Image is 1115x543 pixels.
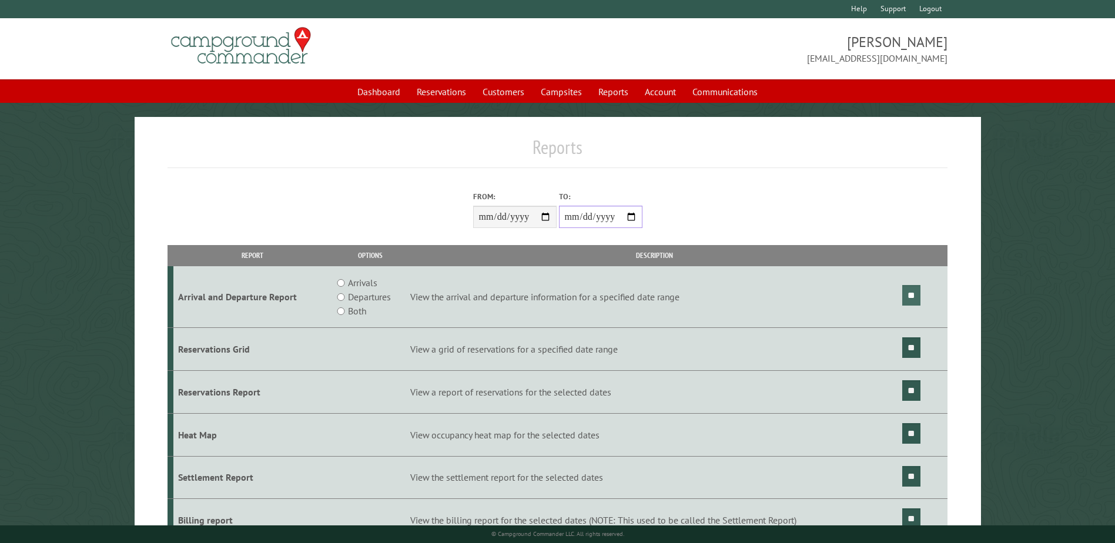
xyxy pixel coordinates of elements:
[409,245,900,266] th: Description
[173,456,332,499] td: Settlement Report
[409,456,900,499] td: View the settlement report for the selected dates
[173,413,332,456] td: Heat Map
[409,370,900,413] td: View a report of reservations for the selected dates
[558,32,947,65] span: [PERSON_NAME] [EMAIL_ADDRESS][DOMAIN_NAME]
[173,499,332,542] td: Billing report
[591,81,635,103] a: Reports
[638,81,683,103] a: Account
[173,370,332,413] td: Reservations Report
[332,245,408,266] th: Options
[410,81,473,103] a: Reservations
[534,81,589,103] a: Campsites
[168,136,947,168] h1: Reports
[476,81,531,103] a: Customers
[348,290,391,304] label: Departures
[685,81,765,103] a: Communications
[409,328,900,371] td: View a grid of reservations for a specified date range
[348,304,366,318] label: Both
[168,23,314,69] img: Campground Commander
[173,245,332,266] th: Report
[173,328,332,371] td: Reservations Grid
[559,191,642,202] label: To:
[409,266,900,328] td: View the arrival and departure information for a specified date range
[409,499,900,542] td: View the billing report for the selected dates (NOTE: This used to be called the Settlement Report)
[473,191,557,202] label: From:
[348,276,377,290] label: Arrivals
[350,81,407,103] a: Dashboard
[409,413,900,456] td: View occupancy heat map for the selected dates
[173,266,332,328] td: Arrival and Departure Report
[491,530,624,538] small: © Campground Commander LLC. All rights reserved.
